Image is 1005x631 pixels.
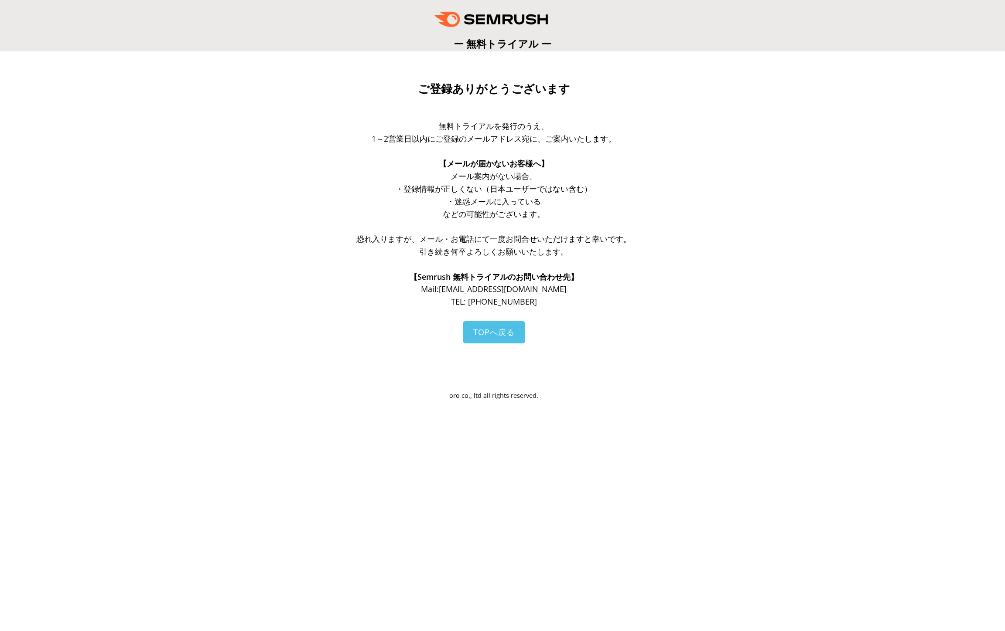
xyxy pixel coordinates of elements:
[356,234,631,244] span: 恐れ入りますが、メール・お電話にて一度お問合せいただけますと幸いです。
[447,196,541,207] span: ・迷惑メールに入っている
[449,391,538,400] span: oro co., ltd all rights reserved.
[396,183,592,194] span: ・登録情報が正しくない（日本ユーザーではない含む）
[421,284,567,294] span: Mail: [EMAIL_ADDRESS][DOMAIN_NAME]
[443,209,545,219] span: などの可能性がございます。
[439,121,549,131] span: 無料トライアルを発行のうえ、
[410,271,578,282] span: 【Semrush 無料トライアルのお問い合わせ先】
[418,82,570,95] span: ご登録ありがとうございます
[451,296,537,307] span: TEL: [PHONE_NUMBER]
[372,133,616,144] span: 1～2営業日以内にご登録のメールアドレス宛に、ご案内いたします。
[454,37,551,51] span: ー 無料トライアル ー
[419,246,568,257] span: 引き続き何卒よろしくお願いいたします。
[463,321,525,343] a: TOPへ戻る
[439,158,549,169] span: 【メールが届かないお客様へ】
[451,171,537,181] span: メール案内がない場合、
[473,327,515,337] span: TOPへ戻る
